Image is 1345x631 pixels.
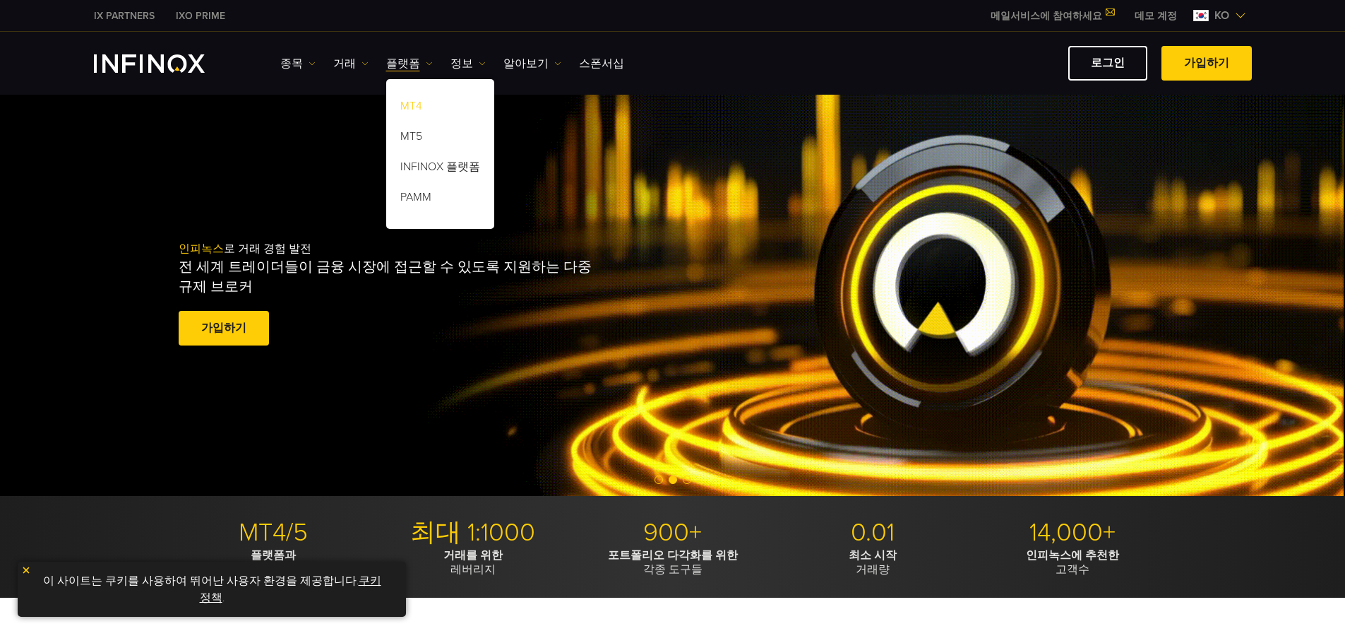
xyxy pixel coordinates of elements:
[280,55,316,72] a: 종목
[386,93,494,124] a: MT4
[980,10,1124,22] a: 메일서비스에 참여하세요
[683,476,691,484] span: Go to slide 3
[179,311,269,346] a: 가입하기
[25,569,399,610] p: 이 사이트는 쿠키를 사용하여 뛰어난 사용자 환경을 제공합니다. .
[1026,548,1119,562] strong: 인피녹스에 추천한
[1209,7,1235,24] span: ko
[83,8,165,23] a: INFINOX
[579,55,624,72] a: 스폰서십
[179,219,703,372] div: 로 거래 경험 발전
[978,517,1167,548] p: 14,000+
[179,242,224,256] span: 인피녹스
[1161,46,1252,81] a: 가입하기
[251,548,296,562] strong: 플랫폼과
[378,517,568,548] p: 최대 1:1000
[179,517,368,548] p: MT4/5
[179,548,368,577] p: 최신 거래 도구
[21,565,31,575] img: yellow close icon
[503,55,561,72] a: 알아보기
[386,124,494,154] a: MT5
[1124,8,1188,23] a: INFINOX MENU
[669,476,677,484] span: Go to slide 2
[333,55,369,72] a: 거래
[450,55,486,72] a: 정보
[378,548,568,577] p: 레버리지
[165,8,236,23] a: INFINOX
[179,257,598,297] p: 전 세계 트레이더들이 금융 시장에 접근할 수 있도록 지원하는 다중 규제 브로커
[978,548,1167,577] p: 고객수
[1068,46,1147,81] a: 로그인
[849,548,897,562] strong: 최소 시작
[94,54,238,73] a: INFINOX Logo
[386,184,494,215] a: PAMM
[608,548,738,562] strong: 포트폴리오 다각화를 위한
[443,548,503,562] strong: 거래를 위한
[778,548,967,577] p: 거래량
[578,517,767,548] p: 900+
[386,55,433,72] a: 플랫폼
[578,548,767,577] p: 각종 도구들
[654,476,663,484] span: Go to slide 1
[386,154,494,184] a: INFINOX 플랫폼
[778,517,967,548] p: 0.01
